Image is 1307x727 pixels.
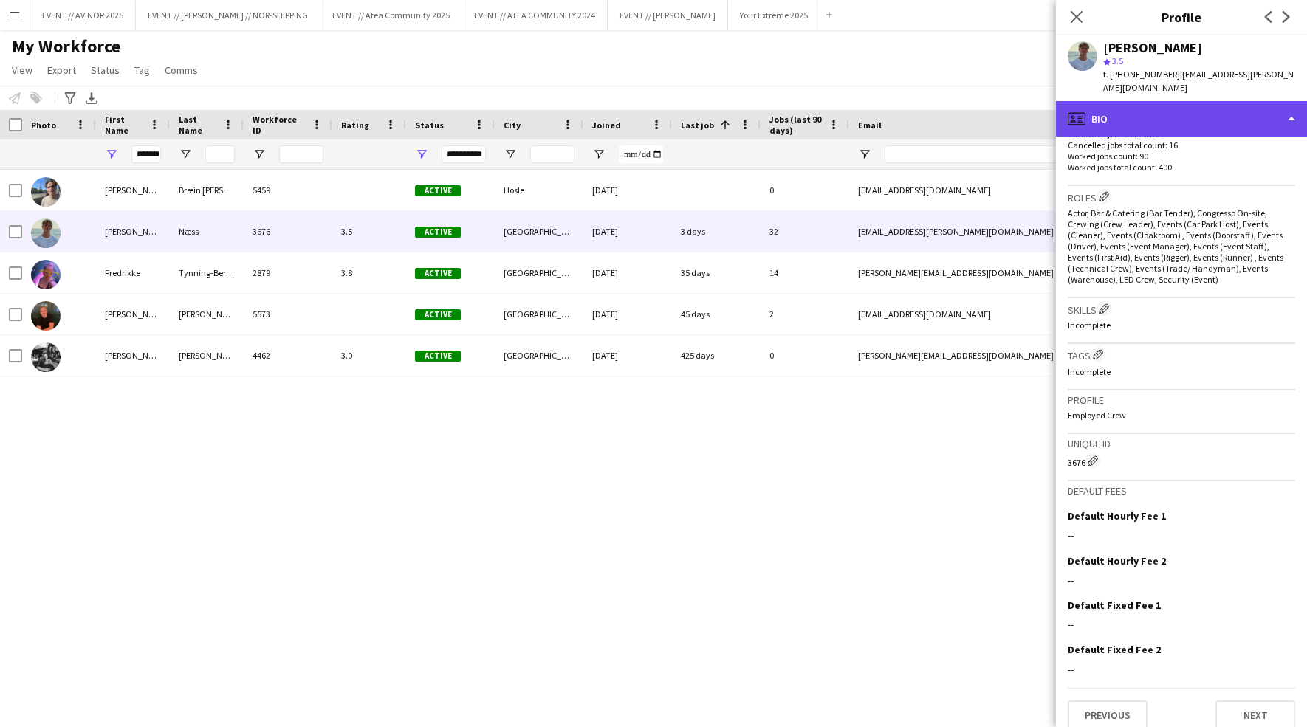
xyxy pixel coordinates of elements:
[47,63,76,77] span: Export
[279,145,323,163] input: Workforce ID Filter Input
[858,120,882,131] span: Email
[1068,162,1295,173] p: Worked jobs total count: 400
[672,335,761,376] div: 425 days
[31,301,61,331] img: Karl Fredrik Roos
[253,114,306,136] span: Workforce ID
[105,114,143,136] span: First Name
[1068,320,1295,331] p: Incomplete
[504,120,521,131] span: City
[1103,41,1202,55] div: [PERSON_NAME]
[170,294,244,334] div: [PERSON_NAME]
[849,335,1145,376] div: [PERSON_NAME][EMAIL_ADDRESS][DOMAIN_NAME]
[31,342,61,372] img: Fredrik Øien
[96,335,170,376] div: [PERSON_NAME]
[332,335,406,376] div: 3.0
[61,89,79,107] app-action-btn: Advanced filters
[179,114,217,136] span: Last Name
[244,294,332,334] div: 5573
[244,335,332,376] div: 4462
[179,148,192,161] button: Open Filter Menu
[165,63,198,77] span: Comms
[1068,453,1295,468] div: 3676
[1056,101,1307,137] div: Bio
[1068,618,1295,631] div: --
[1068,366,1295,377] p: Incomplete
[332,211,406,252] div: 3.5
[672,211,761,252] div: 3 days
[849,211,1145,252] div: [EMAIL_ADDRESS][PERSON_NAME][DOMAIN_NAME]
[1068,599,1161,612] h3: Default Fixed Fee 1
[415,351,461,362] span: Active
[769,114,823,136] span: Jobs (last 90 days)
[608,1,728,30] button: EVENT // [PERSON_NAME]
[1103,69,1180,80] span: t. [PHONE_NUMBER]
[1068,509,1166,523] h3: Default Hourly Fee 1
[96,294,170,334] div: [PERSON_NAME]
[1068,347,1295,362] h3: Tags
[170,335,244,376] div: [PERSON_NAME]
[31,260,61,289] img: Fredrikke Tynning-Bergestuen
[134,63,150,77] span: Tag
[583,335,672,376] div: [DATE]
[170,252,244,293] div: Tynning-Bergestuen
[96,211,170,252] div: [PERSON_NAME]
[462,1,608,30] button: EVENT // ATEA COMMUNITY 2024
[495,211,583,252] div: [GEOGRAPHIC_DATA]
[1068,484,1295,497] h3: Default fees
[583,170,672,210] div: [DATE]
[41,61,82,80] a: Export
[619,145,663,163] input: Joined Filter Input
[96,170,170,210] div: [PERSON_NAME]
[1068,573,1295,587] div: --
[495,294,583,334] div: [GEOGRAPHIC_DATA]
[1068,643,1161,656] h3: Default Fixed Fee 2
[495,335,583,376] div: [GEOGRAPHIC_DATA]
[415,268,461,279] span: Active
[136,1,320,30] button: EVENT // [PERSON_NAME] // NOR-SHIPPING
[12,63,32,77] span: View
[31,177,61,207] img: Fredrik Bræin Groth
[83,89,100,107] app-action-btn: Export XLSX
[761,252,849,293] div: 14
[885,145,1136,163] input: Email Filter Input
[170,211,244,252] div: Næss
[31,218,61,248] img: Fredrik Bronken Næss
[128,61,156,80] a: Tag
[415,185,461,196] span: Active
[495,252,583,293] div: [GEOGRAPHIC_DATA]
[1068,189,1295,204] h3: Roles
[761,294,849,334] div: 2
[131,145,161,163] input: First Name Filter Input
[105,148,118,161] button: Open Filter Menu
[1103,69,1294,93] span: | [EMAIL_ADDRESS][PERSON_NAME][DOMAIN_NAME]
[85,61,126,80] a: Status
[504,148,517,161] button: Open Filter Menu
[320,1,462,30] button: EVENT // Atea Community 2025
[583,211,672,252] div: [DATE]
[1068,528,1295,542] div: --
[415,120,444,131] span: Status
[761,170,849,210] div: 0
[30,1,136,30] button: EVENT // AVINOR 2025
[1068,393,1295,407] h3: Profile
[1068,301,1295,317] h3: Skills
[1056,7,1307,27] h3: Profile
[583,252,672,293] div: [DATE]
[1068,207,1283,285] span: Actor, Bar & Catering (Bar Tender), Congresso On-site, Crewing (Crew Leader), Events (Car Park Ho...
[341,120,369,131] span: Rating
[849,170,1145,210] div: [EMAIL_ADDRESS][DOMAIN_NAME]
[253,148,266,161] button: Open Filter Menu
[1068,139,1295,151] p: Cancelled jobs total count: 16
[681,120,714,131] span: Last job
[1068,437,1295,450] h3: Unique ID
[1112,55,1123,66] span: 3.5
[672,252,761,293] div: 35 days
[170,170,244,210] div: Bræin [PERSON_NAME]
[849,252,1145,293] div: [PERSON_NAME][EMAIL_ADDRESS][DOMAIN_NAME]
[728,1,820,30] button: Your Extreme 2025
[592,148,606,161] button: Open Filter Menu
[415,309,461,320] span: Active
[1068,554,1166,568] h3: Default Hourly Fee 2
[761,335,849,376] div: 0
[244,252,332,293] div: 2879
